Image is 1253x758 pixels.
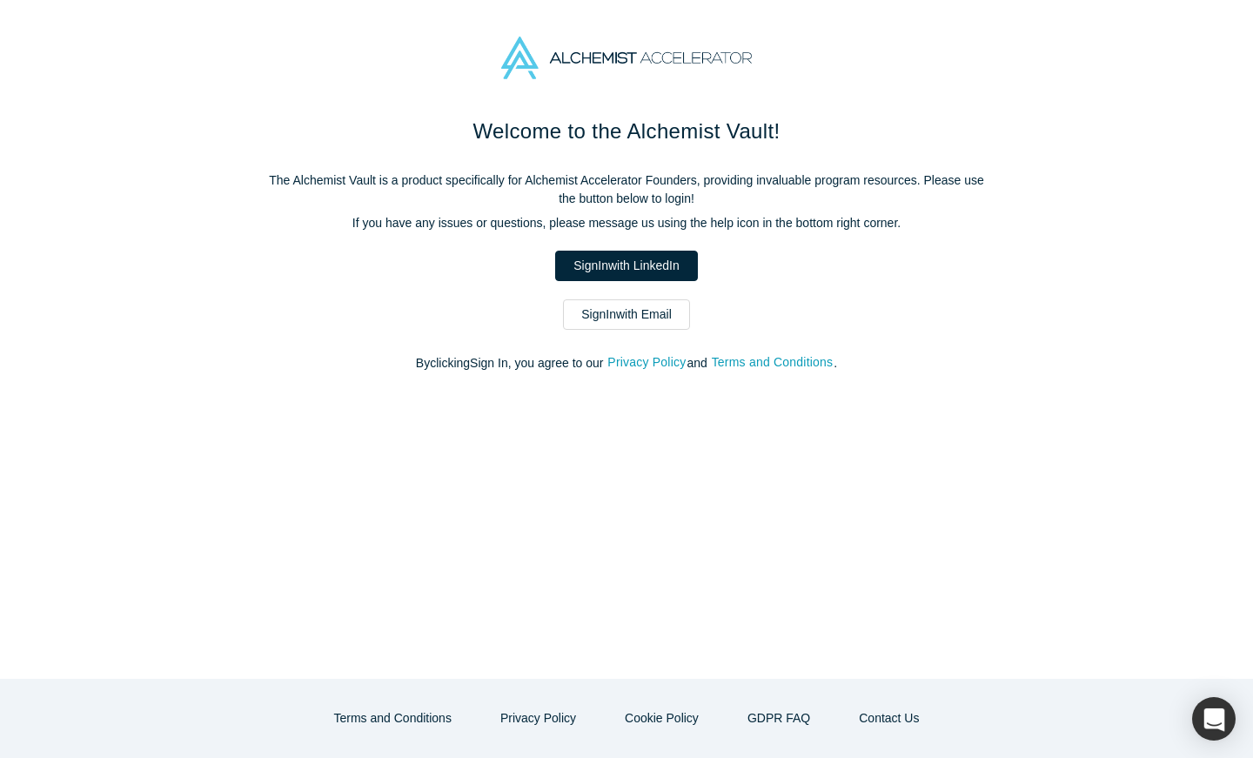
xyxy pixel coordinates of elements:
p: The Alchemist Vault is a product specifically for Alchemist Accelerator Founders, providing inval... [261,171,992,208]
button: Contact Us [841,703,937,734]
img: Alchemist Accelerator Logo [501,37,752,79]
a: SignInwith Email [563,299,690,330]
h1: Welcome to the Alchemist Vault! [261,116,992,147]
button: Privacy Policy [606,352,687,372]
p: By clicking Sign In , you agree to our and . [261,354,992,372]
a: SignInwith LinkedIn [555,251,697,281]
button: Terms and Conditions [711,352,834,372]
button: Privacy Policy [482,703,594,734]
button: Terms and Conditions [316,703,470,734]
p: If you have any issues or questions, please message us using the help icon in the bottom right co... [261,214,992,232]
a: GDPR FAQ [729,703,828,734]
button: Cookie Policy [606,703,717,734]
